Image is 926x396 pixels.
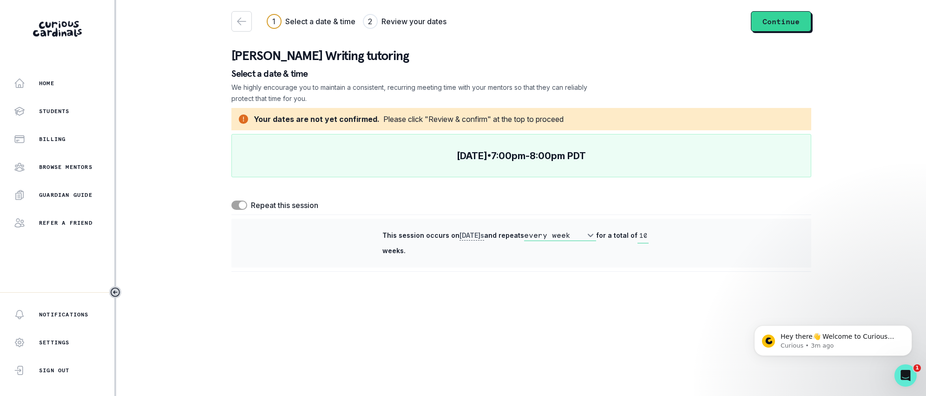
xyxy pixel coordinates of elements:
div: 2 [368,16,372,27]
span: for a total of [596,231,637,239]
p: [DATE] • 7:00pm - 8:00pm PDT [457,150,586,161]
p: Browse Mentors [39,163,92,171]
p: Billing [39,135,66,143]
p: We highly encourage you to maintain a consistent, recurring meeting time with your mentors so tha... [231,82,588,104]
p: Notifications [39,311,89,318]
h3: Review your dates [381,16,447,27]
span: [DATE] s [460,231,484,241]
p: Select a date & time [231,69,811,78]
button: Toggle sidebar [109,286,121,298]
label: Repeat this session [251,200,318,211]
span: 1 [913,364,921,372]
p: [PERSON_NAME] Writing tutoring [231,47,811,65]
iframe: Intercom notifications message [740,306,926,371]
h3: Select a date & time [285,16,355,27]
div: 1 [272,16,276,27]
div: Progress [267,14,447,29]
p: Refer a friend [39,219,92,227]
iframe: Intercom live chat [894,364,917,387]
span: weeks. [382,247,406,255]
div: Your dates are not yet confirmed. [254,114,380,125]
img: Curious Cardinals Logo [33,21,82,37]
p: Settings [39,339,70,346]
p: Home [39,80,54,87]
span: This session occurs on [382,231,460,239]
button: Continue [751,11,811,32]
span: and repeats [484,231,524,239]
p: Sign Out [39,367,70,374]
p: Guardian Guide [39,191,92,199]
div: Please click "Review & confirm" at the top to proceed [383,114,564,125]
p: Students [39,107,70,115]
